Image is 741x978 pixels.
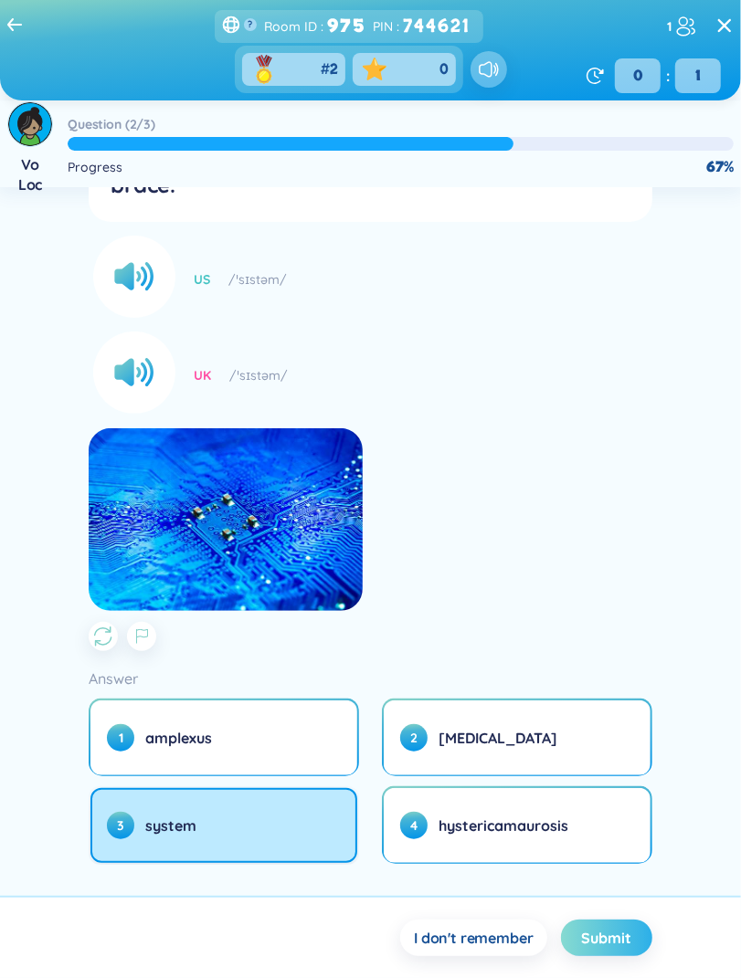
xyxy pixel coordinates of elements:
[439,728,557,748] span: [MEDICAL_DATA]
[384,700,651,775] button: 2[MEDICAL_DATA]
[8,102,52,146] img: avatar13.c24a4f52.svg
[609,58,726,93] div: :
[403,12,476,40] div: 744621
[264,12,365,40] div: :
[414,928,533,948] span: I don't remember
[194,269,210,289] span: US
[264,16,317,37] span: Room ID
[615,58,661,93] span: 0
[68,115,155,133] h6: Question ( 2 / 3 )
[400,920,546,956] button: I don't remember
[439,815,568,836] span: hystericamaurosis
[90,700,357,775] button: 1amplexus
[327,12,365,40] strong: 975
[373,16,393,37] span: PIN
[229,365,288,385] span: /ˈsɪstəm/
[400,812,428,839] span: 4
[330,59,338,79] span: 2
[145,815,196,836] span: system
[400,724,428,752] span: 2
[68,157,122,177] div: Progress
[90,788,357,863] button: 3system
[321,59,338,79] div: #
[7,154,53,195] div: Vo Loc
[667,16,672,37] strong: 1
[384,788,651,863] button: 4hystericamaurosis
[706,157,734,177] div: 67 %
[194,365,211,385] span: UK
[439,59,449,79] span: 0
[244,18,257,31] button: ?
[145,728,212,748] span: amplexus
[107,812,134,839] span: 3
[373,12,476,40] div: :
[89,666,651,691] div: Answer
[582,928,631,948] span: Submit
[89,428,363,611] img: system402125337234.jpg
[675,58,721,93] span: 1
[107,724,134,752] span: 1
[561,920,652,956] button: Submit
[228,269,287,289] span: /ˈsɪstəm/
